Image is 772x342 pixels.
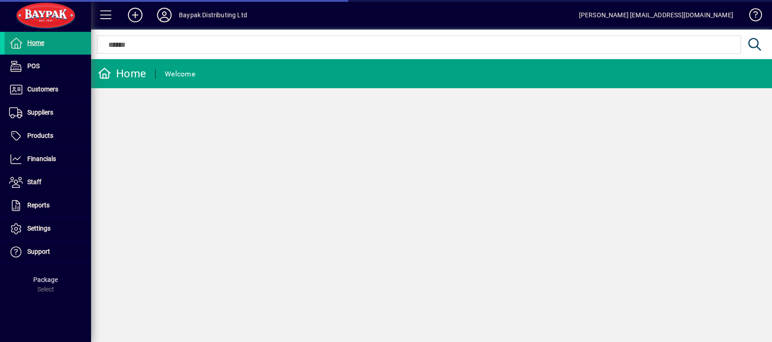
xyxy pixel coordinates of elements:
[27,132,53,139] span: Products
[27,178,41,186] span: Staff
[579,8,733,22] div: [PERSON_NAME] [EMAIL_ADDRESS][DOMAIN_NAME]
[27,109,53,116] span: Suppliers
[165,67,195,81] div: Welcome
[27,85,58,93] span: Customers
[5,241,91,263] a: Support
[742,2,761,31] a: Knowledge Base
[27,201,50,209] span: Reports
[121,7,150,23] button: Add
[5,217,91,240] a: Settings
[179,8,247,22] div: Baypak Distributing Ltd
[5,55,91,78] a: POS
[27,225,51,232] span: Settings
[5,148,91,171] a: Financials
[5,171,91,194] a: Staff
[5,78,91,101] a: Customers
[27,155,56,162] span: Financials
[150,7,179,23] button: Profile
[98,66,146,81] div: Home
[5,125,91,147] a: Products
[5,101,91,124] a: Suppliers
[27,39,44,46] span: Home
[27,62,40,70] span: POS
[27,248,50,255] span: Support
[33,276,58,283] span: Package
[5,194,91,217] a: Reports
